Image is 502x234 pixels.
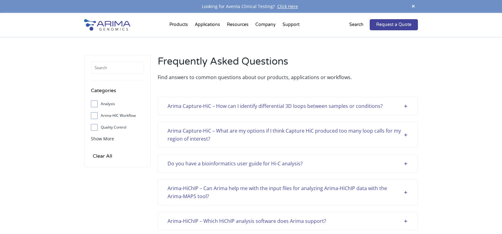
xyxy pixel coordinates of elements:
div: Arima Capture-HiC – What are my options if I think Capture HiC produced too many loop calls for m... [168,127,408,143]
div: Arima Capture-HiC – How can I identify differential 3D loops between samples or conditions? [168,102,408,110]
a: Request a Quote [370,19,418,30]
span: Show More [91,136,114,142]
a: Click Here [275,3,300,9]
label: Quality Control [91,123,144,132]
label: Arima-HIC Workflow [91,111,144,120]
h2: Frequently Asked Questions [158,55,418,73]
div: Do you have a bioinformatics user guide for Hi-C analysis? [168,160,408,168]
img: Arima-Genomics-logo [84,19,130,31]
input: Search [91,62,144,74]
h4: Categories [91,87,144,99]
div: Looking for Aventa Clinical Testing? [84,2,418,11]
p: Find answers to common questions about our products, applications or workflows. [158,73,418,81]
div: Arima-HiChIP – Which HiChIP analysis software does Arima support? [168,217,408,225]
div: Arima-HiChIP – Can Arima help me with the input files for analyzing Arima-HiChIP data with the Ar... [168,184,408,200]
label: Analysis [91,99,144,108]
p: Search [349,21,364,29]
input: Clear All [91,152,114,160]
